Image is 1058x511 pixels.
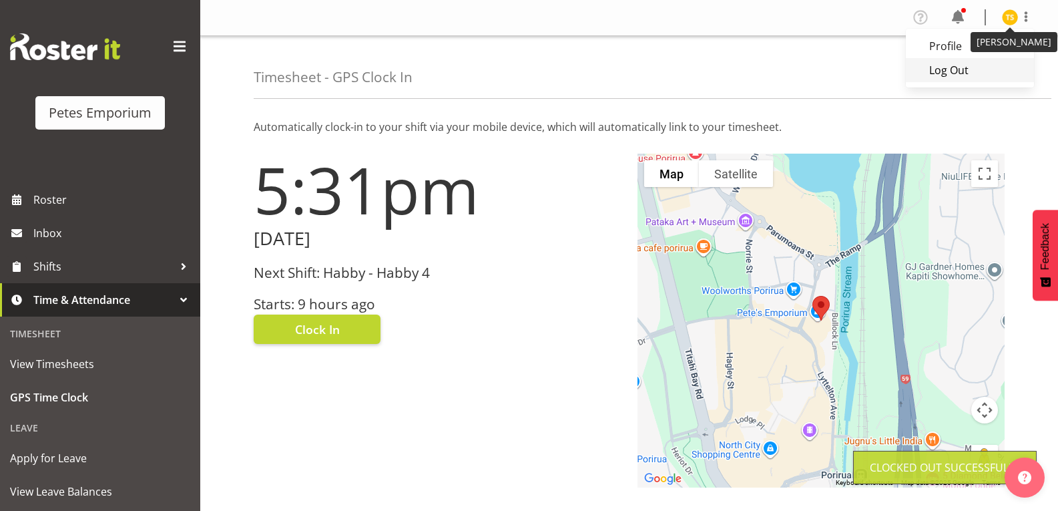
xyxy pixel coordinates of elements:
span: GPS Time Clock [10,387,190,407]
a: GPS Time Clock [3,381,197,414]
button: Show street map [644,160,699,187]
span: Feedback [1039,223,1051,270]
p: Automatically clock-in to your shift via your mobile device, which will automatically link to you... [254,119,1005,135]
button: Keyboard shortcuts [836,478,893,488]
a: View Timesheets [3,347,197,381]
button: Clock In [254,315,380,344]
div: Petes Emporium [49,103,152,123]
img: tamara-straker11292.jpg [1002,9,1018,25]
h1: 5:31pm [254,154,621,226]
span: Apply for Leave [10,448,190,468]
img: Google [641,470,685,488]
span: Inbox [33,223,194,243]
span: Shifts [33,257,174,277]
img: help-xxl-2.png [1018,471,1031,484]
h2: [DATE] [254,228,621,249]
a: Apply for Leave [3,442,197,475]
a: Log Out [906,58,1034,82]
span: Roster [33,190,194,210]
button: Feedback - Show survey [1033,210,1058,301]
a: Profile [906,34,1034,58]
button: Show satellite imagery [699,160,773,187]
span: View Timesheets [10,354,190,374]
a: View Leave Balances [3,475,197,508]
span: Clock In [295,321,340,338]
button: Toggle fullscreen view [971,160,998,187]
div: Clocked out Successfully [870,460,1020,476]
a: Open this area in Google Maps (opens a new window) [641,470,685,488]
img: Rosterit website logo [10,33,120,60]
h4: Timesheet - GPS Clock In [254,69,413,85]
button: Map camera controls [971,397,998,423]
span: View Leave Balances [10,482,190,502]
h3: Next Shift: Habby - Habby 4 [254,265,621,281]
span: Time & Attendance [33,290,174,310]
h3: Starts: 9 hours ago [254,297,621,312]
button: Drag Pegman onto the map to open Street View [971,445,998,472]
div: Timesheet [3,320,197,347]
div: Leave [3,414,197,442]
